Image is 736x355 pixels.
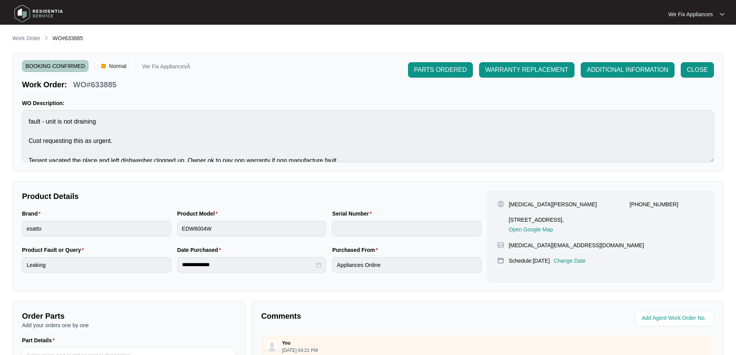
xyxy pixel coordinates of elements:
[22,191,481,202] p: Product Details
[282,340,291,346] p: You
[479,62,575,78] button: WARRANTY REPLACEMENT
[22,257,171,273] input: Product Fault or Query
[581,62,675,78] button: ADDITIONAL INFORMATION
[332,257,481,273] input: Purchased From
[509,200,597,208] p: [MEDICAL_DATA][PERSON_NAME]
[22,60,88,72] span: BOOKING CONFIRMED
[53,35,83,41] span: WO#633885
[22,79,67,90] p: Work Order:
[22,311,236,321] p: Order Parts
[22,321,236,329] p: Add your orders one by one
[642,314,709,323] input: Add Agent Work Order No.
[587,65,668,75] span: ADDITIONAL INFORMATION
[266,340,278,352] img: user.svg
[101,64,106,68] img: Vercel Logo
[12,2,66,25] img: residentia service logo
[22,110,714,162] textarea: fault - unit is not draining Cust requesting this as urgent. Tenant vacated the place and left di...
[497,241,504,248] img: map-pin
[282,348,318,353] p: [DATE] 04:21 PM
[22,210,44,217] label: Brand
[177,221,326,236] input: Product Model
[687,65,708,75] span: CLOSE
[497,257,504,264] img: map-pin
[554,257,586,265] p: Change Date
[261,311,482,321] p: Comments
[22,221,171,236] input: Brand
[618,200,625,207] img: map-pin
[485,65,568,75] span: WARRANTY REPLACEMENT
[630,200,678,208] p: [PHONE_NUMBER]
[414,65,467,75] span: PARTS ORDERED
[182,261,315,269] input: Date Purchased
[22,99,714,107] p: WO Description:
[142,64,190,72] p: We Fix AppliancesÂ
[106,60,129,72] span: Normal
[681,62,714,78] button: CLOSE
[22,246,87,254] label: Product Fault or Query
[22,336,58,344] label: Part Details
[509,227,564,234] a: Open Google Map
[177,210,221,217] label: Product Model
[558,227,564,234] img: Link-External
[11,34,42,43] a: Work Order
[73,79,116,90] p: WO#633885
[332,210,375,217] label: Serial Number
[408,62,473,78] button: PARTS ORDERED
[509,241,644,249] p: [MEDICAL_DATA][EMAIL_ADDRESS][DOMAIN_NAME]
[668,10,713,18] p: We Fix Appliances
[509,216,564,224] p: [STREET_ADDRESS],
[43,35,49,41] img: chevron-right
[12,34,40,42] p: Work Order
[497,216,504,223] img: map-pin
[720,12,724,16] img: dropdown arrow
[497,200,504,207] img: user-pin
[509,257,550,265] p: Schedule: [DATE]
[332,246,381,254] label: Purchased From
[177,246,224,254] label: Date Purchased
[332,221,481,236] input: Serial Number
